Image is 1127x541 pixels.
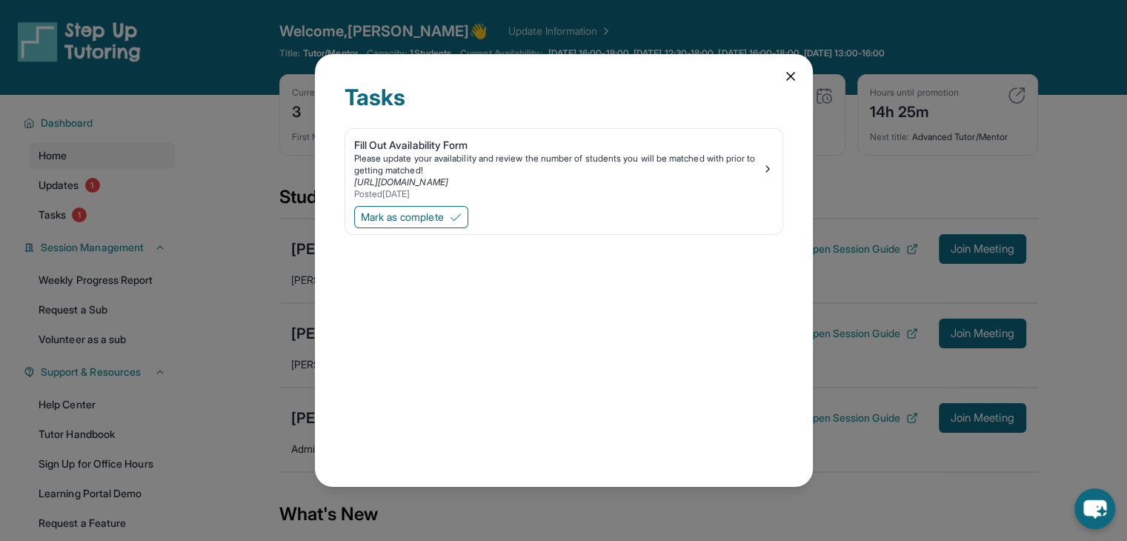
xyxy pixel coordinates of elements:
[345,84,783,128] div: Tasks
[354,206,468,228] button: Mark as complete
[354,138,762,153] div: Fill Out Availability Form
[1074,488,1115,529] button: chat-button
[354,176,448,187] a: [URL][DOMAIN_NAME]
[354,188,762,200] div: Posted [DATE]
[361,210,444,225] span: Mark as complete
[345,129,782,203] a: Fill Out Availability FormPlease update your availability and review the number of students you w...
[354,153,762,176] div: Please update your availability and review the number of students you will be matched with prior ...
[450,211,462,223] img: Mark as complete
